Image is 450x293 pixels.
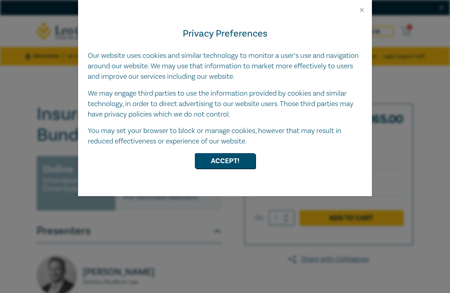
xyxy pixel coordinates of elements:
p: You may set your browser to block or manage cookies, however that may result in reduced effective... [88,126,362,147]
button: Accept! [195,153,255,168]
p: Our website uses cookies and similar technology to monitor a user’s use and navigation around our... [88,51,362,82]
button: Close [358,6,365,14]
h4: Privacy Preferences [88,27,362,41]
p: We may engage third parties to use the information provided by cookies and similar technology, in... [88,88,362,120]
